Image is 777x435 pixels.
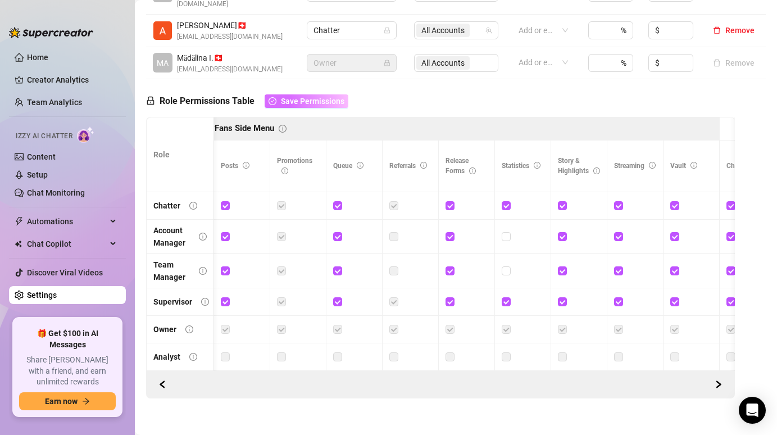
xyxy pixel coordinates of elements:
[153,259,190,283] div: Team Manager
[690,162,697,169] span: info-circle
[185,325,193,333] span: info-circle
[708,56,759,70] button: Remove
[15,240,22,248] img: Chat Copilot
[739,397,766,424] div: Open Intercom Messenger
[9,27,93,38] img: logo-BBDzfeDw.svg
[279,125,287,133] span: info-circle
[158,380,166,388] span: left
[558,157,600,175] span: Story & Highlights
[27,170,48,179] a: Setup
[177,64,283,75] span: [EMAIL_ADDRESS][DOMAIN_NAME]
[153,21,172,40] img: Andrè Kombatè
[147,117,214,192] th: Role
[265,94,348,108] button: Save Permissions
[27,188,85,197] a: Chat Monitoring
[153,323,176,336] div: Owner
[357,162,363,169] span: info-circle
[469,167,476,174] span: info-circle
[27,71,117,89] a: Creator Analytics
[420,162,427,169] span: info-circle
[277,157,312,175] span: Promotions
[726,162,755,170] span: Chats
[502,162,540,170] span: Statistics
[153,296,192,308] div: Supervisor
[713,26,721,34] span: delete
[45,397,78,406] span: Earn now
[649,162,656,169] span: info-circle
[15,217,24,226] span: thunderbolt
[189,353,197,361] span: info-circle
[313,22,390,39] span: Chatter
[19,328,116,350] span: 🎁 Get $100 in AI Messages
[153,200,180,212] div: Chatter
[77,126,94,143] img: AI Chatter
[670,162,697,170] span: Vault
[416,24,470,37] span: All Accounts
[27,235,107,253] span: Chat Copilot
[333,162,363,170] span: Queue
[446,157,476,175] span: Release Forms
[82,397,90,405] span: arrow-right
[19,355,116,388] span: Share [PERSON_NAME] with a friend, and earn unlimited rewards
[27,98,82,107] a: Team Analytics
[146,96,155,105] span: lock
[485,27,492,34] span: team
[16,131,72,142] span: Izzy AI Chatter
[384,27,390,34] span: lock
[421,24,465,37] span: All Accounts
[384,60,390,66] span: lock
[199,267,207,275] span: info-circle
[27,268,103,277] a: Discover Viral Videos
[146,94,348,108] h5: Role Permissions Table
[157,57,169,69] span: MA
[189,202,197,210] span: info-circle
[534,162,540,169] span: info-circle
[269,97,276,105] span: check-circle
[725,26,755,35] span: Remove
[593,167,600,174] span: info-circle
[27,291,57,300] a: Settings
[281,97,344,106] span: Save Permissions
[389,162,427,170] span: Referrals
[199,233,207,241] span: info-circle
[243,162,249,169] span: info-circle
[153,351,180,363] div: Analyst
[27,152,56,161] a: Content
[281,167,288,174] span: info-circle
[715,380,723,388] span: right
[153,224,190,249] div: Account Manager
[153,375,171,393] button: Scroll Forward
[201,298,209,306] span: info-circle
[198,123,274,133] strong: OnlyFans Side Menu
[27,53,48,62] a: Home
[313,55,390,71] span: Owner
[710,375,728,393] button: Scroll Backward
[177,31,283,42] span: [EMAIL_ADDRESS][DOMAIN_NAME]
[614,162,656,170] span: Streaming
[708,24,759,37] button: Remove
[221,162,249,170] span: Posts
[19,392,116,410] button: Earn nowarrow-right
[177,19,283,31] span: [PERSON_NAME] 🇨🇭
[177,52,283,64] span: Mădălina I. 🇨🇭
[27,212,107,230] span: Automations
